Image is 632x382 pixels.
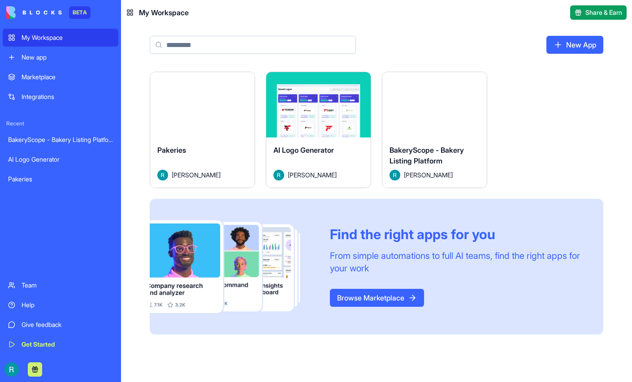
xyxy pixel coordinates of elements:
[3,131,118,149] a: BakeryScope - Bakery Listing Platform
[22,33,113,42] div: My Workspace
[6,6,62,19] img: logo
[22,73,113,82] div: Marketplace
[172,170,221,180] span: [PERSON_NAME]
[22,281,113,290] div: Team
[546,36,603,54] a: New App
[6,6,91,19] a: BETA
[150,220,316,313] img: Frame_181_egmpey.png
[8,155,113,164] div: AI Logo Generator
[585,8,622,17] span: Share & Earn
[288,170,337,180] span: [PERSON_NAME]
[150,72,255,188] a: PakeriesAvatar[PERSON_NAME]
[266,72,371,188] a: AI Logo GeneratorAvatar[PERSON_NAME]
[8,175,113,184] div: Pakeries
[22,300,113,309] div: Help
[3,120,118,127] span: Recent
[22,320,113,329] div: Give feedback
[157,170,168,180] img: Avatar
[390,170,400,180] img: Avatar
[330,249,582,275] div: From simple automations to full AI teams, find the right apps for your work
[69,6,91,19] div: BETA
[8,135,113,144] div: BakeryScope - Bakery Listing Platform
[570,5,627,20] button: Share & Earn
[330,289,424,307] a: Browse Marketplace
[3,296,118,314] a: Help
[22,92,113,101] div: Integrations
[3,170,118,188] a: Pakeries
[382,72,487,188] a: BakeryScope - Bakery Listing PlatformAvatar[PERSON_NAME]
[3,150,118,168] a: AI Logo Generator
[390,146,464,165] span: BakeryScope - Bakery Listing Platform
[3,335,118,353] a: Get Started
[3,88,118,106] a: Integrations
[404,170,453,180] span: [PERSON_NAME]
[157,146,186,155] span: Pakeries
[22,53,113,62] div: New app
[22,340,113,349] div: Get Started
[273,146,334,155] span: AI Logo Generator
[3,276,118,294] a: Team
[139,7,189,18] span: My Workspace
[3,48,118,66] a: New app
[3,29,118,47] a: My Workspace
[3,68,118,86] a: Marketplace
[3,316,118,334] a: Give feedback
[4,362,19,377] img: ACg8ocIQaqk-1tPQtzwxiZ7ZlP6dcFgbwUZ5nqaBNAw22a2oECoLioo=s96-c
[330,226,582,242] div: Find the right apps for you
[273,170,284,180] img: Avatar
